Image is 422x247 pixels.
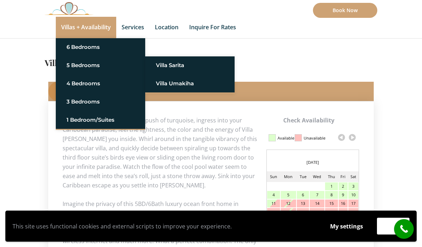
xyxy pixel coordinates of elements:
[313,3,377,18] a: Book Now
[67,41,134,54] a: 6 Bedrooms
[48,82,109,101] a: Description
[267,208,280,216] div: 18
[310,208,324,216] div: 21
[267,171,280,182] td: Sun
[339,182,347,190] div: 2
[296,171,309,182] td: Tue
[63,116,359,190] p: With a twist of gold and a light push of turquoise, ingress into your Caribbean paradise; feel th...
[267,157,359,168] div: [DATE]
[280,171,296,182] td: Mon
[278,132,294,144] div: Available
[325,191,338,199] div: 8
[297,208,309,216] div: 20
[348,200,358,207] div: 17
[116,17,149,38] a: Services
[339,191,347,199] div: 9
[281,191,296,199] div: 5
[67,114,134,126] a: 1 Bedroom/Suites
[325,208,338,216] div: 22
[45,57,86,68] a: Villa Sarita
[325,200,338,207] div: 15
[325,171,338,182] td: Thu
[267,191,280,199] div: 4
[156,59,224,72] a: Villa Sarita
[56,17,116,38] a: Villas + Availability
[13,221,316,232] p: This site uses functional cookies and external scripts to improve your experience.
[281,208,296,216] div: 19
[377,218,409,235] button: Accept
[267,200,280,207] div: 11
[67,95,134,108] a: 3 Bedrooms
[325,182,338,190] div: 1
[348,191,358,199] div: 10
[281,200,296,207] div: 12
[323,218,370,235] button: My settings
[304,132,325,144] div: Unavailable
[184,17,241,38] a: Inquire for Rates
[156,77,224,90] a: Villa Umakiha
[45,2,93,15] img: Awesome Logo
[339,200,347,207] div: 16
[396,221,412,237] i: call
[310,200,324,207] div: 14
[309,171,325,182] td: Wed
[310,191,324,199] div: 7
[297,200,309,207] div: 13
[297,191,309,199] div: 6
[394,219,414,239] a: call
[67,59,134,72] a: 5 Bedrooms
[338,171,348,182] td: Fri
[348,208,358,216] div: 24
[348,182,358,190] div: 3
[339,208,347,216] div: 23
[348,171,359,182] td: Sat
[149,17,184,38] a: Location
[67,77,134,90] a: 4 Bedrooms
